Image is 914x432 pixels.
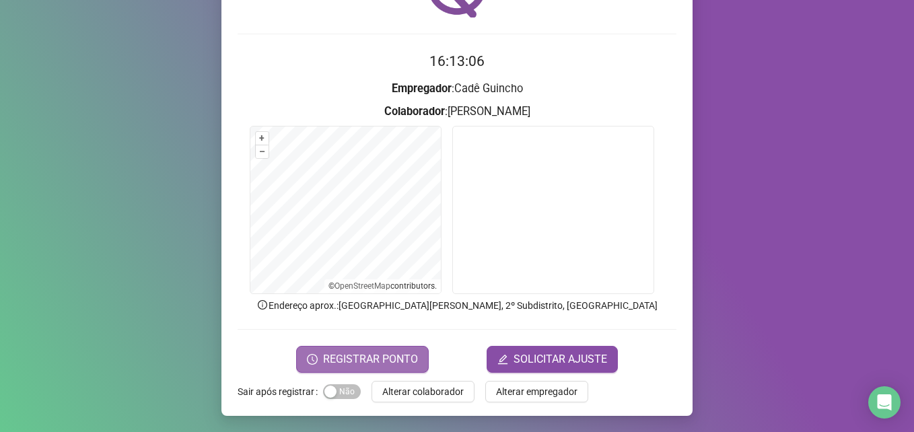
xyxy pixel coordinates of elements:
div: Open Intercom Messenger [868,386,901,419]
span: edit [497,354,508,365]
span: info-circle [256,299,269,311]
strong: Empregador [392,82,452,95]
span: Alterar colaborador [382,384,464,399]
button: editSOLICITAR AJUSTE [487,346,618,373]
li: © contributors. [328,281,437,291]
a: OpenStreetMap [335,281,390,291]
time: 16:13:06 [429,53,485,69]
span: clock-circle [307,354,318,365]
span: REGISTRAR PONTO [323,351,418,367]
h3: : [PERSON_NAME] [238,103,676,120]
p: Endereço aprox. : [GEOGRAPHIC_DATA][PERSON_NAME], 2º Subdistrito, [GEOGRAPHIC_DATA] [238,298,676,313]
span: SOLICITAR AJUSTE [514,351,607,367]
span: Alterar empregador [496,384,577,399]
button: Alterar empregador [485,381,588,402]
button: – [256,145,269,158]
button: REGISTRAR PONTO [296,346,429,373]
button: Alterar colaborador [372,381,474,402]
label: Sair após registrar [238,381,323,402]
strong: Colaborador [384,105,445,118]
h3: : Cadê Guincho [238,80,676,98]
button: + [256,132,269,145]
